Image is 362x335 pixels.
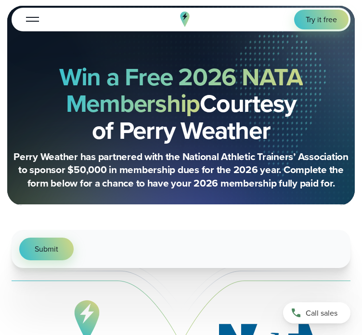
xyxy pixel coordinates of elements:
[306,14,337,25] span: Try it free
[19,238,74,260] button: Submit
[306,308,337,319] span: Call sales
[283,302,350,323] a: Call sales
[59,58,303,122] strong: Win a Free 2026 NATA Membership
[294,10,349,29] a: Try it free
[35,243,58,255] span: Submit
[12,150,350,190] p: Perry Weather has partnered with the National Athletic Trainers’ Association to sponsor $50,000 i...
[12,64,350,144] h2: Courtesy of Perry Weather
